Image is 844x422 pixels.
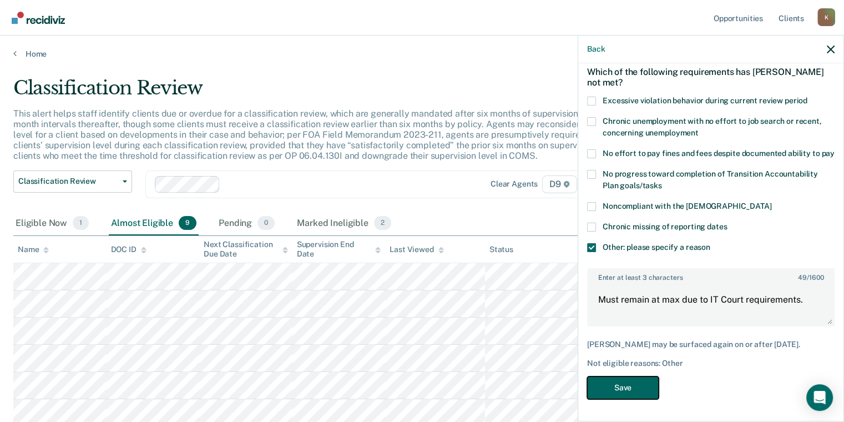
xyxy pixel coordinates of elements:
[73,216,89,230] span: 1
[542,175,577,193] span: D9
[587,376,659,399] button: Save
[13,108,644,162] p: This alert helps staff identify clients due or overdue for a classification review, which are gen...
[798,274,807,282] span: 49
[798,274,823,282] span: / 1600
[588,284,833,325] textarea: Must remain at max due to IT Court requirements.
[12,12,65,24] img: Recidiviz
[257,216,275,230] span: 0
[13,77,646,108] div: Classification Review
[587,58,835,97] div: Which of the following requirements has [PERSON_NAME] not met?
[817,8,835,26] div: K
[603,149,835,158] span: No effort to pay fines and fees despite documented ability to pay
[297,240,381,259] div: Supervision End Date
[295,212,393,236] div: Marked Ineligible
[390,245,443,254] div: Last Viewed
[374,216,391,230] span: 2
[603,96,807,105] span: Excessive violation behavior during current review period
[216,212,277,236] div: Pending
[204,240,288,259] div: Next Classification Due Date
[603,169,818,190] span: No progress toward completion of Transition Accountability Plan goals/tasks
[603,202,771,210] span: Noncompliant with the [DEMOGRAPHIC_DATA]
[18,177,118,186] span: Classification Review
[13,49,831,59] a: Home
[603,117,822,137] span: Chronic unemployment with no effort to job search or recent, concerning unemployment
[489,245,513,254] div: Status
[587,359,835,368] div: Not eligible reasons: Other
[806,384,833,411] div: Open Intercom Messenger
[817,8,835,26] button: Profile dropdown button
[603,222,727,231] span: Chronic missing of reporting dates
[13,212,91,236] div: Eligible Now
[491,179,538,189] div: Clear agents
[109,212,199,236] div: Almost Eligible
[111,245,146,254] div: DOC ID
[588,269,833,282] label: Enter at least 3 characters
[603,243,710,252] span: Other: please specify a reason
[587,44,605,54] button: Back
[179,216,196,230] span: 9
[18,245,49,254] div: Name
[587,340,835,349] div: [PERSON_NAME] may be surfaced again on or after [DATE].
